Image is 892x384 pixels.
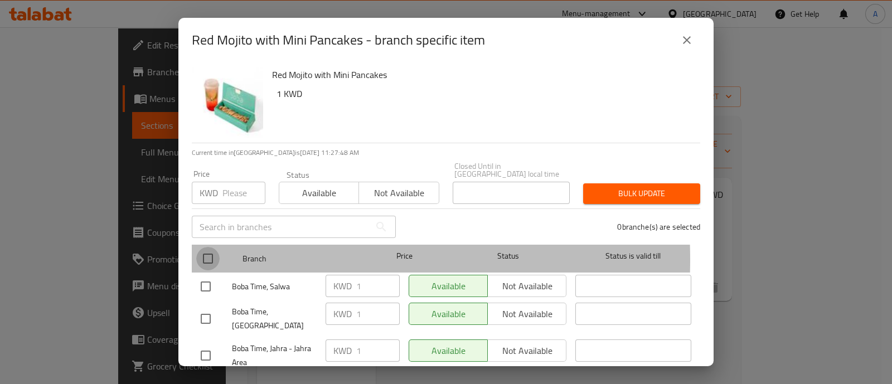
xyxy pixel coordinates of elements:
[617,221,700,232] p: 0 branche(s) are selected
[367,249,442,263] span: Price
[192,67,263,138] img: Red Mojito with Mini Pancakes
[363,185,434,201] span: Not available
[243,252,358,266] span: Branch
[356,275,400,297] input: Please enter price
[232,280,317,294] span: Boba Time, Salwa
[358,182,439,204] button: Not available
[222,182,265,204] input: Please enter price
[333,279,352,293] p: KWD
[356,303,400,325] input: Please enter price
[284,185,355,201] span: Available
[673,27,700,54] button: close
[356,339,400,362] input: Please enter price
[277,86,691,101] h6: 1 KWD
[192,216,370,238] input: Search in branches
[192,31,485,49] h2: Red Mojito with Mini Pancakes - branch specific item
[200,186,218,200] p: KWD
[575,249,691,263] span: Status is valid till
[192,148,700,158] p: Current time in [GEOGRAPHIC_DATA] is [DATE] 11:27:48 AM
[333,344,352,357] p: KWD
[450,249,566,263] span: Status
[583,183,700,204] button: Bulk update
[592,187,691,201] span: Bulk update
[232,342,317,370] span: Boba Time, Jahra - Jahra Area
[232,305,317,333] span: Boba Time, [GEOGRAPHIC_DATA]
[272,67,691,82] h6: Red Mojito with Mini Pancakes
[279,182,359,204] button: Available
[333,307,352,320] p: KWD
